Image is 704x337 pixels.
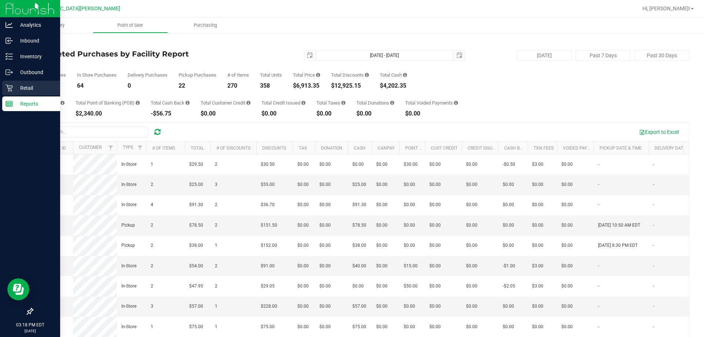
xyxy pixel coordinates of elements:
span: $0.00 [429,242,441,249]
input: Search... [38,127,148,138]
span: 2 [151,181,153,188]
span: $55.00 [261,181,275,188]
span: - [598,323,599,330]
span: $0.00 [319,161,331,168]
span: $0.00 [561,161,573,168]
span: $0.00 [466,201,477,208]
span: [DATE] 8:30 PM EDT [598,242,638,249]
span: $0.00 [404,303,415,310]
a: Tax [299,146,307,151]
span: - [653,283,654,290]
span: $0.00 [404,222,415,229]
span: $0.00 [561,323,573,330]
span: $0.00 [503,303,514,310]
span: 1 [215,242,217,249]
span: 1 [151,323,153,330]
span: $0.00 [429,222,441,229]
span: $25.00 [352,181,366,188]
div: $0.00 [316,111,345,117]
span: - [653,303,654,310]
span: $0.00 [466,181,477,188]
a: Txn Fees [533,146,554,151]
p: Reports [13,99,57,108]
span: 2 [215,201,217,208]
span: $78.50 [352,222,366,229]
span: $0.00 [429,323,441,330]
i: Sum of the discount values applied to the all purchases in the date range. [365,73,369,77]
span: $0.00 [319,323,331,330]
span: $0.00 [503,181,514,188]
i: Sum of the successful, non-voided point-of-banking payment transactions, both via payment termina... [136,100,140,105]
a: Cash [354,146,366,151]
span: $0.00 [466,161,477,168]
a: Total [191,146,204,151]
span: $152.00 [261,242,277,249]
span: $0.00 [404,181,415,188]
div: $0.00 [405,111,458,117]
p: Retail [13,84,57,92]
span: - [598,181,599,188]
span: $38.00 [189,242,203,249]
span: $0.00 [297,181,309,188]
span: 2 [151,222,153,229]
span: $3.00 [532,263,543,270]
span: $0.00 [376,222,388,229]
inline-svg: Inventory [5,53,13,60]
a: Pickup Date & Time [599,146,642,151]
span: 4 [151,201,153,208]
a: Purchasing [168,18,243,33]
inline-svg: Analytics [5,21,13,29]
span: $0.00 [297,303,309,310]
i: Sum of the successful, non-voided cash payment transactions for all purchases in the date range. ... [403,73,407,77]
inline-svg: Reports [5,100,13,107]
span: $0.00 [561,181,573,188]
div: Total Taxes [316,100,345,105]
span: - [598,263,599,270]
div: Total Point of Banking (POB) [76,100,140,105]
span: $57.00 [352,303,366,310]
span: Point of Sale [107,22,153,29]
span: $3.00 [532,283,543,290]
span: - [653,161,654,168]
p: [DATE] [3,328,57,334]
span: $0.00 [319,263,331,270]
span: $0.00 [319,303,331,310]
a: Filter [134,142,146,154]
div: Total Voided Payments [405,100,458,105]
i: Sum of the total taxes for all purchases in the date range. [341,100,345,105]
span: $0.00 [376,283,388,290]
span: $25.00 [189,181,203,188]
span: [GEOGRAPHIC_DATA][PERSON_NAME] [30,6,120,12]
span: $0.00 [297,161,309,168]
div: Total Credit Issued [261,100,305,105]
span: 1 [151,161,153,168]
span: 1 [215,323,217,330]
span: $0.00 [404,201,415,208]
span: $0.00 [466,283,477,290]
span: In-Store [121,303,136,310]
span: $0.00 [532,181,543,188]
span: $0.00 [376,201,388,208]
span: -$1.00 [503,263,515,270]
a: Point of Banking (POB) [405,146,457,151]
div: # of Items [227,73,249,77]
span: $0.00 [503,201,514,208]
div: Total Customer Credit [201,100,250,105]
span: - [653,323,654,330]
a: # of Discounts [216,146,250,151]
div: $0.00 [356,111,394,117]
span: $0.00 [376,263,388,270]
span: - [653,181,654,188]
span: $0.00 [319,201,331,208]
a: Filter [105,142,117,154]
span: $0.00 [376,181,388,188]
span: $75.00 [352,323,366,330]
a: # of Items [152,146,175,151]
span: - [598,303,599,310]
span: $54.00 [189,263,203,270]
i: Sum of all round-up-to-next-dollar total price adjustments for all purchases in the date range. [390,100,394,105]
span: $0.00 [376,242,388,249]
a: CanPay [378,146,395,151]
span: $38.00 [352,242,366,249]
a: Voided Payment [563,146,599,151]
